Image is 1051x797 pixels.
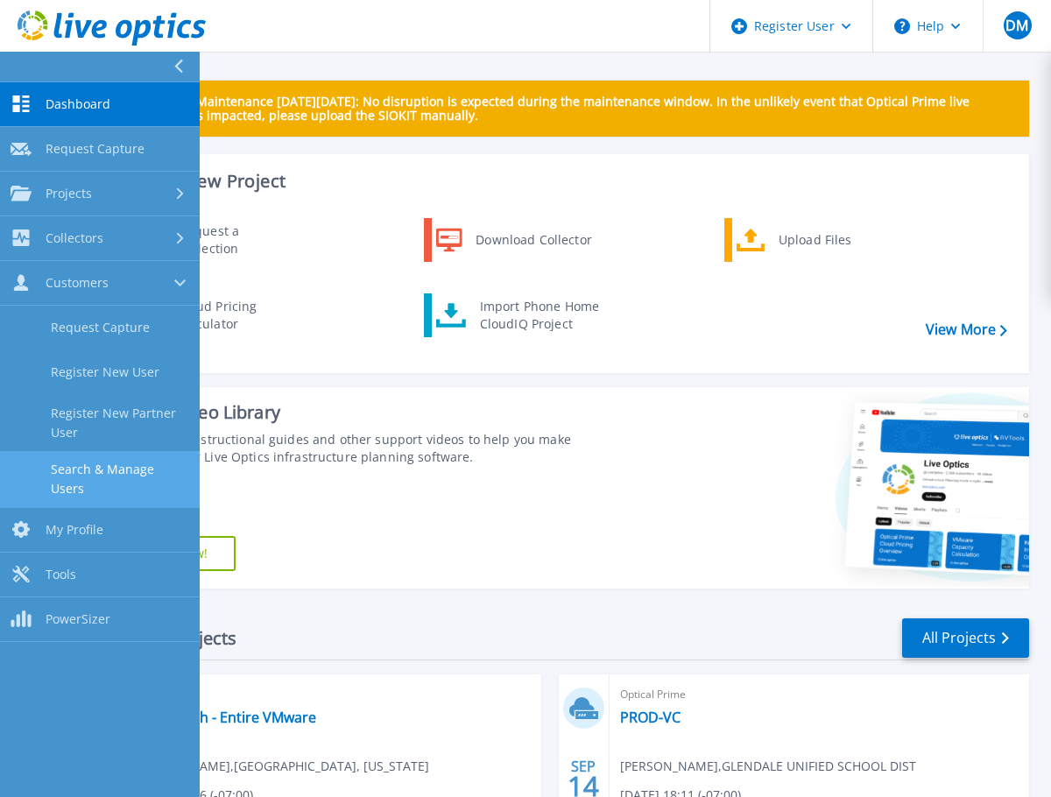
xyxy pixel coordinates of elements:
div: Import Phone Home CloudIQ Project [471,298,608,333]
div: Request a Collection [171,222,299,257]
span: Dashboard [46,96,110,112]
span: Request Capture [46,141,145,157]
a: Long Beach - Entire VMware [132,709,316,726]
span: Customers [46,275,109,291]
span: [PERSON_NAME] , GLENDALE UNIFIED SCHOOL DIST [620,757,916,776]
span: 14 [568,779,599,793]
a: PROD-VC [620,709,681,726]
span: DM [1005,18,1028,32]
span: Optical Prime [132,685,531,704]
div: Support Video Library [102,401,592,424]
span: PowerSizer [46,611,110,627]
span: Tools [46,567,76,582]
span: My Profile [46,522,103,538]
a: Upload Files [724,218,904,262]
span: Optical Prime [620,685,1019,704]
span: Projects [46,186,92,201]
a: Request a Collection [123,218,303,262]
h3: Start a New Project [124,172,1006,191]
div: Upload Files [770,222,899,257]
div: Find tutorials, instructional guides and other support videos to help you make the most of your L... [102,431,592,466]
a: All Projects [902,618,1029,658]
span: [PERSON_NAME] , [GEOGRAPHIC_DATA], [US_STATE] [132,757,429,776]
div: Cloud Pricing Calculator [169,298,299,333]
a: Download Collector [424,218,603,262]
span: Collectors [46,230,103,246]
a: Cloud Pricing Calculator [123,293,303,337]
a: View More [926,321,1007,338]
div: Download Collector [467,222,599,257]
p: Scheduled Maintenance [DATE][DATE]: No disruption is expected during the maintenance window. In t... [130,95,1015,123]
